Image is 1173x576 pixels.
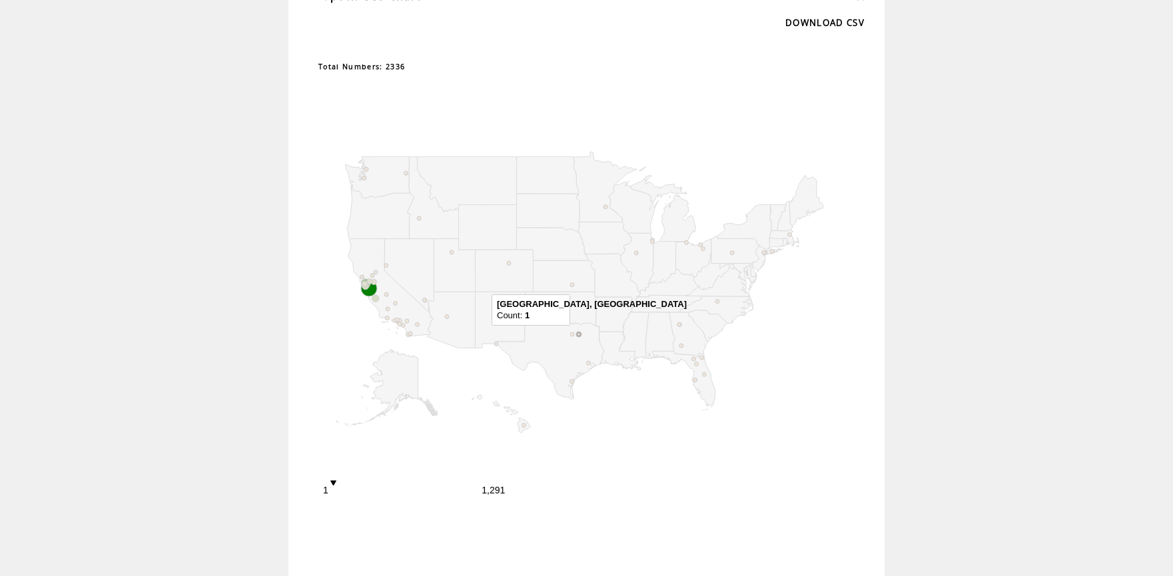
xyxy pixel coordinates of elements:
text: [GEOGRAPHIC_DATA], [GEOGRAPHIC_DATA] [497,299,687,309]
text: 1 [525,310,530,320]
text: 1,291 [482,485,505,495]
svg: A chart. [318,71,865,504]
a: DOWNLOAD CSV [785,17,865,29]
span: Total Numbers: 2336 [318,62,405,71]
text: 1 [323,485,328,495]
text: Count: [497,310,522,320]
